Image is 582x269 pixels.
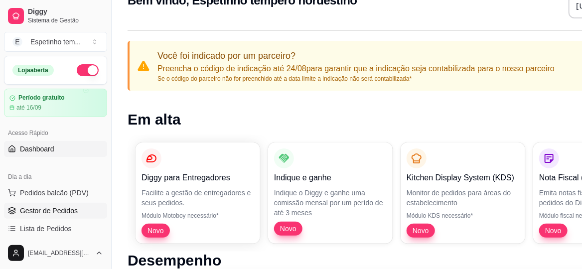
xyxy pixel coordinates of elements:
p: Preencha o código de indicação até 24/08 para garantir que a indicação seja contabilizada para o ... [157,63,555,75]
div: Dia a dia [4,169,107,185]
button: Kitchen Display System (KDS)Monitor de pedidos para áreas do estabelecimentoMódulo KDS necessário... [401,142,525,244]
p: Se o código do parceiro não for preenchido até a data limite a indicação não será contabilizada* [157,75,555,83]
div: Loja aberta [12,65,54,76]
span: [EMAIL_ADDRESS][DOMAIN_NAME] [28,249,91,257]
button: Indique e ganheIndique o Diggy e ganhe uma comissão mensal por um perído de até 3 mesesNovo [268,142,393,244]
span: Novo [409,226,433,236]
p: Facilite a gestão de entregadores e seus pedidos. [142,188,254,208]
span: Novo [541,226,566,236]
article: até 16/09 [16,104,41,112]
button: [EMAIL_ADDRESS][DOMAIN_NAME] [4,241,107,265]
span: Dashboard [20,144,54,154]
a: DiggySistema de Gestão [4,4,107,28]
a: Lista de Pedidos [4,221,107,237]
a: Período gratuitoaté 16/09 [4,89,107,117]
span: E [12,37,22,47]
p: Módulo KDS necessário* [407,212,519,220]
p: Você foi indicado por um parceiro? [157,49,555,63]
article: Período gratuito [18,94,65,102]
p: Indique e ganhe [274,172,387,184]
button: Diggy para EntregadoresFacilite a gestão de entregadores e seus pedidos.Módulo Motoboy necessário... [136,142,260,244]
p: Módulo Motoboy necessário* [142,212,254,220]
span: Sistema de Gestão [28,16,103,24]
span: Novo [276,224,300,234]
p: Kitchen Display System (KDS) [407,172,519,184]
a: Gestor de Pedidos [4,203,107,219]
div: Espetinho tem ... [30,37,81,47]
button: Select a team [4,32,107,52]
p: Indique o Diggy e ganhe uma comissão mensal por um perído de até 3 meses [274,188,387,218]
span: Pedidos balcão (PDV) [20,188,89,198]
p: Diggy para Entregadores [142,172,254,184]
button: Alterar Status [77,64,99,76]
span: Diggy [28,7,103,16]
div: Acesso Rápido [4,125,107,141]
span: Lista de Pedidos [20,224,72,234]
a: Dashboard [4,141,107,157]
span: Novo [144,226,168,236]
button: Pedidos balcão (PDV) [4,185,107,201]
p: Monitor de pedidos para áreas do estabelecimento [407,188,519,208]
span: Gestor de Pedidos [20,206,78,216]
